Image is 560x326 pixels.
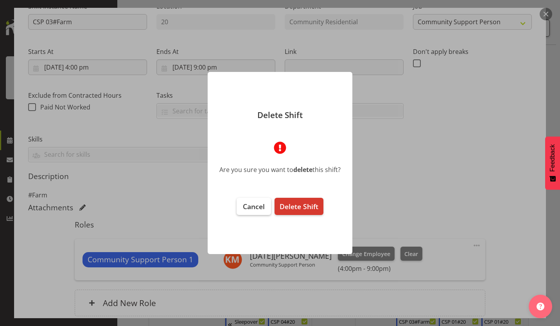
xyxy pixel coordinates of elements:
[280,202,318,211] span: Delete Shift
[549,144,556,172] span: Feedback
[537,303,544,310] img: help-xxl-2.png
[219,165,341,174] div: Are you sure you want to this shift?
[275,198,323,215] button: Delete Shift
[545,136,560,190] button: Feedback - Show survey
[237,198,271,215] button: Cancel
[215,111,345,119] p: Delete Shift
[243,202,265,211] span: Cancel
[293,165,312,174] b: delete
